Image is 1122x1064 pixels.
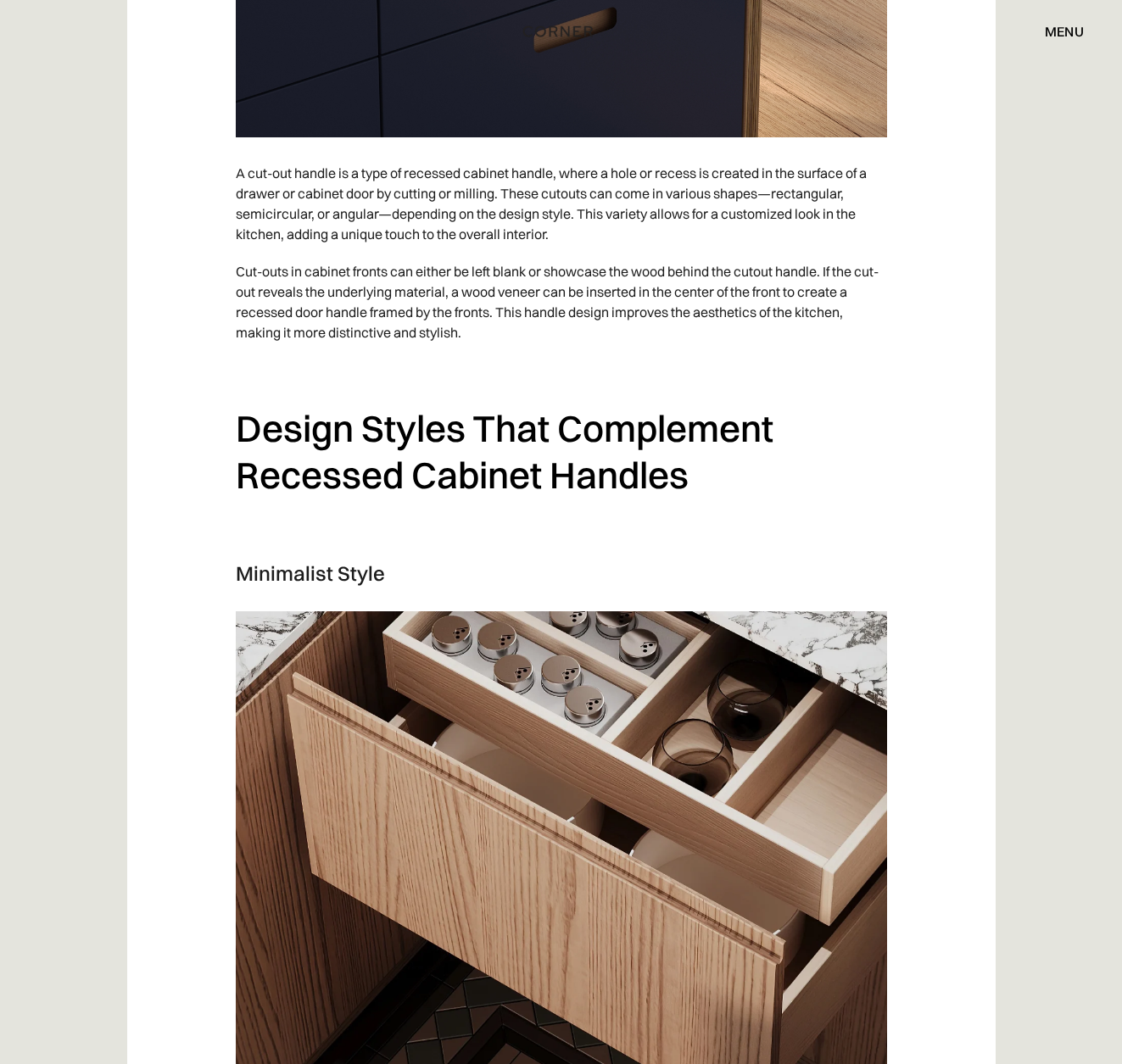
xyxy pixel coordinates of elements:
[236,351,887,388] p: ‍
[236,253,887,351] p: Cut-outs in cabinet fronts can either be left blank or showcase the wood behind the cutout handle...
[1028,17,1084,46] div: menu
[481,20,640,42] a: home
[236,405,887,498] h2: Design Styles That Complement Recessed Cabinet Handles
[236,560,887,586] h3: Minimalist Style
[236,154,887,253] p: A cut-out handle is a type of recessed cabinet handle, where a hole or recess is created in the s...
[1045,25,1084,38] div: menu
[236,506,887,543] p: ‍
